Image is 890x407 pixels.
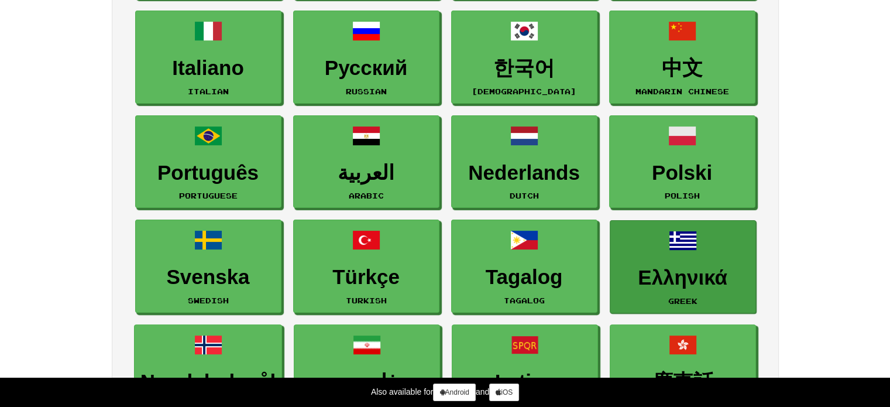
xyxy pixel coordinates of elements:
[458,371,592,394] h3: Latina
[135,115,281,208] a: PortuguêsPortuguese
[610,220,756,313] a: ΕλληνικάGreek
[135,11,281,104] a: ItalianoItalian
[349,191,384,200] small: Arabic
[346,87,387,95] small: Russian
[472,87,576,95] small: [DEMOGRAPHIC_DATA]
[458,57,591,80] h3: 한국어
[300,57,433,80] h3: Русский
[616,266,750,289] h3: Ελληνικά
[458,266,591,289] h3: Tagalog
[609,115,755,208] a: PolskiPolish
[451,11,597,104] a: 한국어[DEMOGRAPHIC_DATA]
[142,162,275,184] h3: Português
[504,296,545,305] small: Tagalog
[635,87,729,95] small: Mandarin Chinese
[293,115,439,208] a: العربيةArabic
[142,266,275,289] h3: Svenska
[616,162,749,184] h3: Polski
[188,87,229,95] small: Italian
[668,297,697,305] small: Greek
[346,296,387,305] small: Turkish
[179,191,238,200] small: Portuguese
[458,162,591,184] h3: Nederlands
[489,384,519,401] a: iOS
[293,220,439,313] a: TürkçeTurkish
[140,371,276,394] h3: Norsk bokmål
[451,115,597,208] a: NederlandsDutch
[135,220,281,313] a: SvenskaSwedish
[433,384,475,401] a: Android
[665,191,700,200] small: Polish
[616,57,749,80] h3: 中文
[510,191,539,200] small: Dutch
[293,11,439,104] a: РусскийRussian
[142,57,275,80] h3: Italiano
[188,296,229,305] small: Swedish
[451,220,597,313] a: TagalogTagalog
[300,371,434,394] h3: فارسی
[300,162,433,184] h3: العربية
[616,371,750,394] h3: 廣東話
[300,266,433,289] h3: Türkçe
[609,11,755,104] a: 中文Mandarin Chinese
